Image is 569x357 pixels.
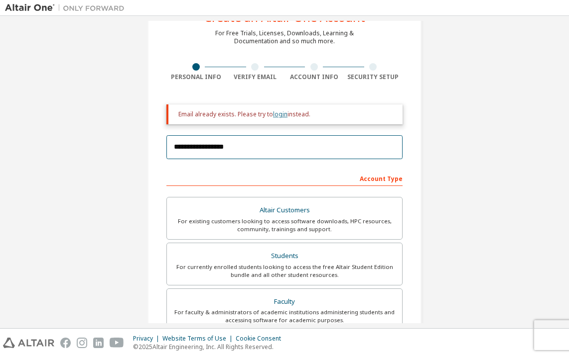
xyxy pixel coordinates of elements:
img: instagram.svg [77,338,87,348]
img: facebook.svg [60,338,71,348]
div: Create an Altair One Account [204,11,365,23]
img: youtube.svg [110,338,124,348]
div: For faculty & administrators of academic institutions administering students and accessing softwa... [173,308,396,324]
div: Personal Info [166,73,226,81]
div: Cookie Consent [236,335,287,343]
div: Verify Email [226,73,285,81]
div: Security Setup [344,73,403,81]
img: altair_logo.svg [3,338,54,348]
div: Faculty [173,295,396,309]
p: © 2025 Altair Engineering, Inc. All Rights Reserved. [133,343,287,351]
img: linkedin.svg [93,338,104,348]
div: Account Type [166,170,403,186]
div: For currently enrolled students looking to access the free Altair Student Edition bundle and all ... [173,263,396,279]
a: login [273,110,287,118]
img: Altair One [5,3,130,13]
div: Students [173,249,396,263]
div: Email already exists. Please try to instead. [178,110,395,118]
div: Altair Customers [173,203,396,217]
div: Privacy [133,335,162,343]
div: Account Info [284,73,344,81]
div: For Free Trials, Licenses, Downloads, Learning & Documentation and so much more. [215,29,354,45]
div: For existing customers looking to access software downloads, HPC resources, community, trainings ... [173,217,396,233]
div: Website Terms of Use [162,335,236,343]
